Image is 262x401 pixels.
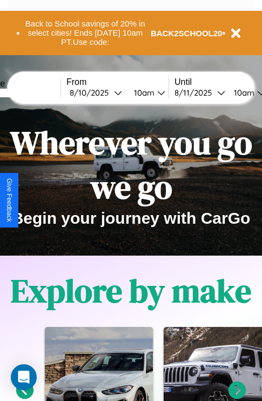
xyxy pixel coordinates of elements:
[129,88,157,98] div: 10am
[11,269,251,313] h1: Explore by make
[229,88,257,98] div: 10am
[70,88,114,98] div: 8 / 10 / 2025
[174,88,217,98] div: 8 / 11 / 2025
[5,178,13,222] div: Give Feedback
[11,364,37,390] div: Open Intercom Messenger
[151,29,223,38] b: BACK2SCHOOL20
[125,87,169,98] button: 10am
[20,16,151,50] button: Back to School savings of 20% in select cities! Ends [DATE] 10am PT.Use code:
[66,77,169,87] label: From
[66,87,125,98] button: 8/10/2025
